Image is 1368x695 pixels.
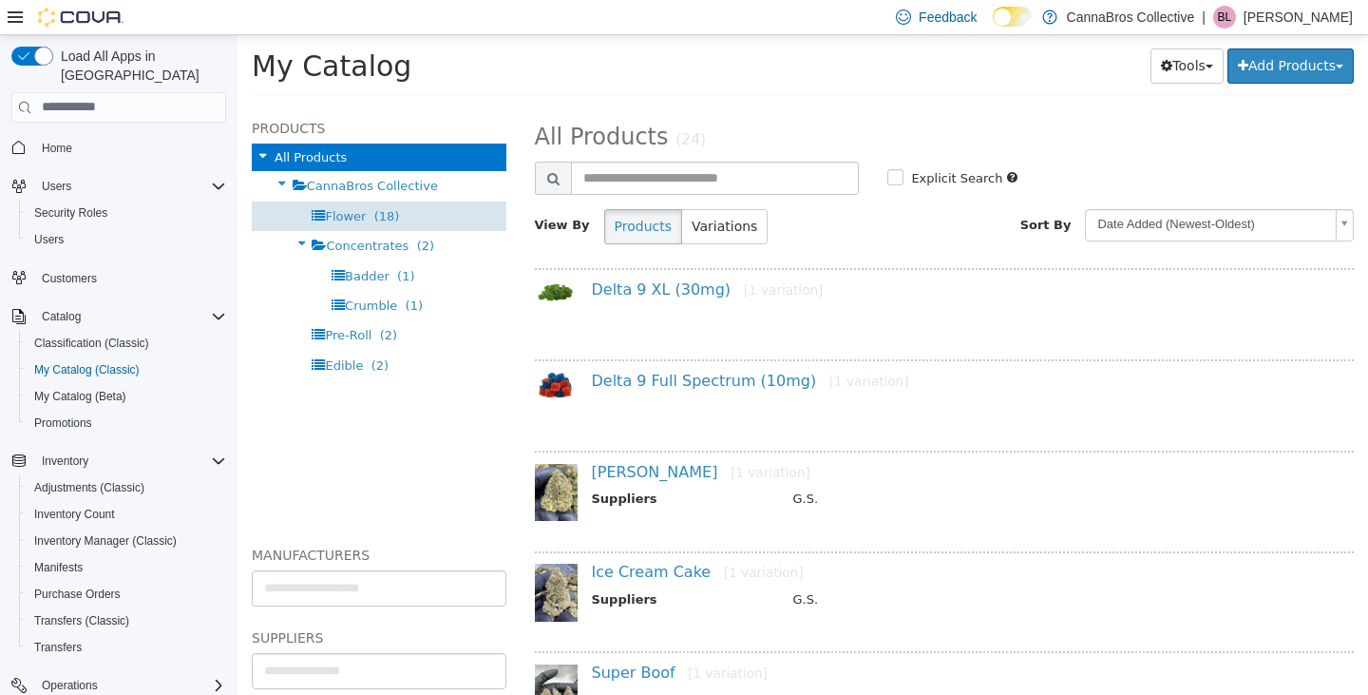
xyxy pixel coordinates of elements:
[107,234,152,248] span: Badder
[27,503,123,526] a: Inventory Count
[297,629,340,686] img: 150
[354,428,573,446] a: [PERSON_NAME][1 variation]
[297,338,340,362] img: 150
[4,134,234,162] button: Home
[14,509,269,531] h5: Manufacturers
[42,141,72,156] span: Home
[27,385,226,408] span: My Catalog (Beta)
[354,656,541,680] th: Suppliers
[506,247,586,262] small: [1 variation]
[1218,6,1232,29] span: BL
[14,591,269,614] h5: Suppliers
[19,357,234,383] button: My Catalog (Classic)
[444,174,530,209] button: Variations
[34,560,83,575] span: Manifests
[486,530,566,545] small: [1 variation]
[1244,6,1353,29] p: [PERSON_NAME]
[19,226,234,253] button: Users
[160,234,177,248] span: (1)
[297,183,352,197] span: View By
[87,293,134,307] span: Pre-Roll
[34,640,82,655] span: Transfers
[69,144,200,158] span: CannaBros Collective
[354,245,586,263] a: Delta 9 XL (30mg)[1 variation]
[42,309,81,324] span: Catalog
[993,27,994,28] span: Dark Mode
[27,332,226,355] span: Classification (Classic)
[34,205,107,221] span: Security Roles
[27,202,115,224] a: Security Roles
[53,47,226,85] span: Load All Apps in [GEOGRAPHIC_DATA]
[354,555,541,579] th: Suppliers
[27,412,226,434] span: Promotions
[27,476,152,499] a: Adjustments (Classic)
[27,228,226,251] span: Users
[19,200,234,226] button: Security Roles
[354,628,530,647] a: Super Boof[1 variation]
[34,450,96,473] button: Inventory
[541,555,1103,579] td: G.S.
[450,630,530,646] small: [1 variation]
[27,583,226,606] span: Purchase Orders
[34,480,144,495] span: Adjustments (Classic)
[137,174,162,188] span: (18)
[107,263,160,278] span: Crumble
[19,608,234,634] button: Transfers (Classic)
[27,583,128,606] a: Purchase Orders
[38,8,123,27] img: Cova
[42,678,98,693] span: Operations
[34,587,121,602] span: Purchase Orders
[34,362,140,377] span: My Catalog (Classic)
[37,115,109,129] span: All Products
[34,136,226,160] span: Home
[27,412,100,434] a: Promotions
[34,415,92,431] span: Promotions
[1067,6,1195,29] p: CannaBros Collective
[27,476,226,499] span: Adjustments (Classic)
[4,173,234,200] button: Users
[27,202,226,224] span: Security Roles
[14,14,174,48] span: My Catalog
[42,454,88,469] span: Inventory
[34,507,115,522] span: Inventory Count
[19,410,234,436] button: Promotions
[27,609,137,632] a: Transfers (Classic)
[354,454,541,478] th: Suppliers
[27,636,89,659] a: Transfers
[847,174,1116,206] a: Date Added (Newest-Oldest)
[354,337,672,355] a: Delta 9 Full Spectrum (10mg)[1 variation]
[87,174,128,188] span: Flower
[993,7,1033,27] input: Dark Mode
[27,332,157,355] a: Classification (Classic)
[19,330,234,357] button: Classification (Classic)
[354,528,566,546] a: Ice Cream Cake[1 variation]
[669,134,765,153] label: Explicit Search
[1213,6,1236,29] div: Bayden LaPiana
[34,450,226,473] span: Inventory
[142,293,160,307] span: (2)
[34,232,64,247] span: Users
[27,636,226,659] span: Transfers
[27,556,90,579] a: Manifests
[297,529,340,586] img: 150
[297,88,431,115] span: All Products
[19,474,234,501] button: Adjustments (Classic)
[27,530,226,552] span: Inventory Manager (Classic)
[297,429,340,486] img: 150
[4,448,234,474] button: Inventory
[541,454,1103,478] td: G.S.
[4,303,234,330] button: Catalog
[27,530,184,552] a: Inventory Manager (Classic)
[27,358,147,381] a: My Catalog (Classic)
[27,556,226,579] span: Manifests
[34,336,149,351] span: Classification (Classic)
[592,338,672,354] small: [1 variation]
[27,358,226,381] span: My Catalog (Classic)
[14,82,269,105] h5: Products
[493,430,573,445] small: [1 variation]
[42,271,97,286] span: Customers
[19,581,234,608] button: Purchase Orders
[4,264,234,292] button: Customers
[19,501,234,528] button: Inventory Count
[34,533,177,549] span: Inventory Manager (Classic)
